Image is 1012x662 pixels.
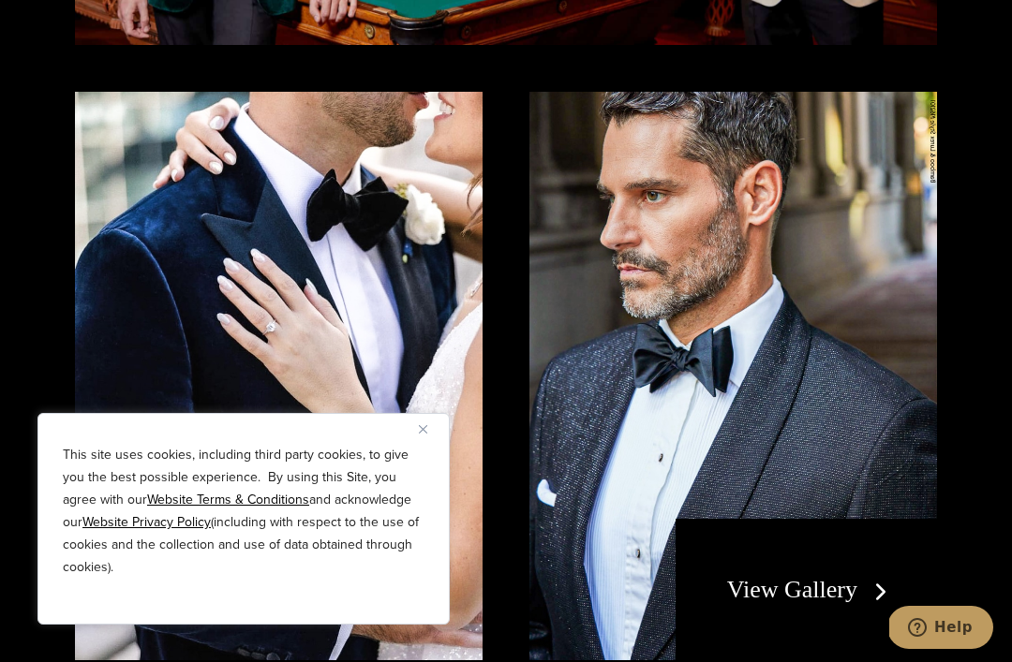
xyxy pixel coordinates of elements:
img: Groom dancing with bride close up. Groom in custom velvet blue custom made tuxedo jacket with nav... [75,92,483,660]
img: Groom in black sheen bespoke tuxedo with white shirt and black bowtie. Fabric by Scabal. [529,92,937,660]
a: Website Terms & Conditions [147,490,309,509]
p: This site uses cookies, including third party cookies, to give you the best possible experience. ... [63,444,424,579]
a: Website Privacy Policy [82,512,211,532]
img: Close [419,425,427,434]
iframe: Opens a widget where you can chat to one of our agents [889,606,993,653]
a: View Gallery [727,576,895,603]
button: Close [419,418,441,440]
